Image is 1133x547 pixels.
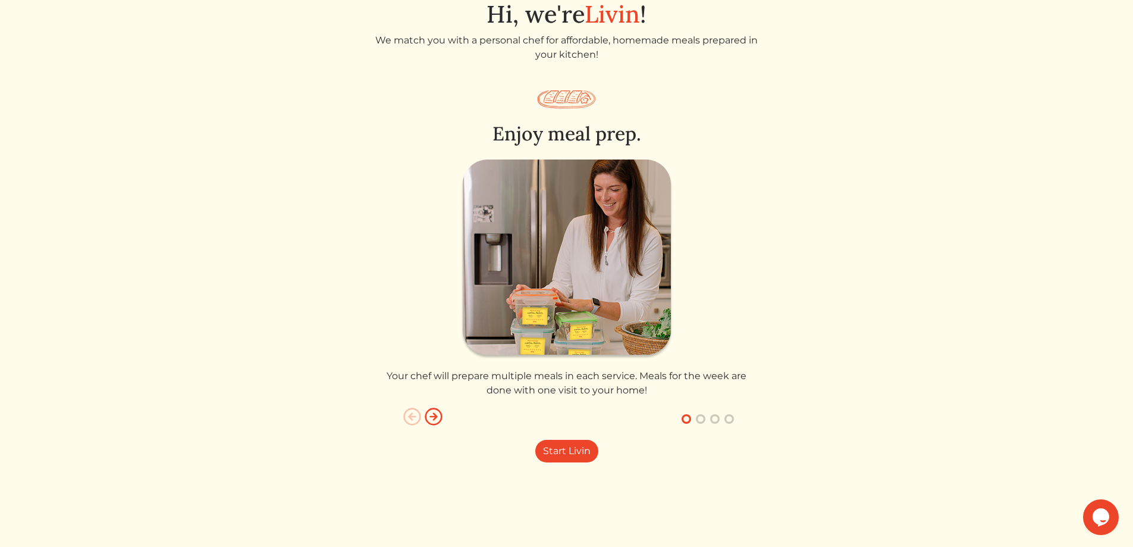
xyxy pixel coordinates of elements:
[460,160,673,360] img: enjoy_meal_prep-36db4eeefb09911d9b3119a13cdedac3264931b53eb4974d467b597d59b39c6d.png
[538,90,595,108] img: salmon_plate-7b7466995c04d3751ae4af77f50094417e75221c2a488d61e9b9888cdcba9572.svg
[1083,499,1121,535] iframe: chat widget
[424,407,443,426] img: arrow_right_circle-0c737bc566e65d76d80682a015965e9d48686a7e0252d16461ad7fdad8d1263b.svg
[403,407,422,426] img: arrow_left_circle-e85112c684eda759d60b36925cadc85fc21d73bdafaa37c14bdfe87aa8b63651.svg
[374,33,759,62] p: We match you with a personal chef for affordable, homemade meals prepared in your kitchen!
[535,440,598,462] a: Start Livin
[374,369,759,398] p: Your chef will prepare multiple meals in each service. Meals for the week are done with one visit...
[374,123,759,145] h2: Enjoy meal prep.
